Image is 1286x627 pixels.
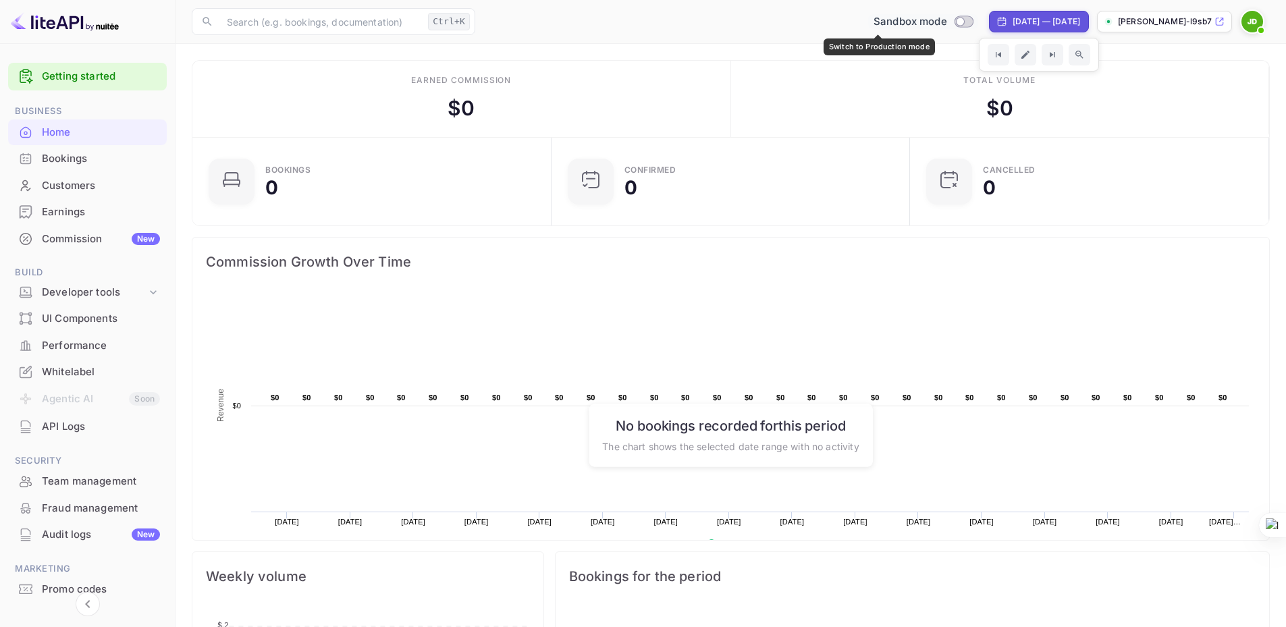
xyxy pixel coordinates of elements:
div: 0 [624,178,637,197]
text: [DATE] [1033,518,1057,526]
text: [DATE] [464,518,489,526]
a: API Logs [8,414,167,439]
input: Search (e.g. bookings, documentation) [219,8,423,35]
img: LiteAPI logo [11,11,119,32]
div: Fraud management [8,495,167,522]
div: 0 [983,178,996,197]
text: $0 [1029,393,1038,402]
text: Revenue [216,389,225,422]
div: $ 0 [986,93,1013,124]
div: Performance [42,338,160,354]
text: $0 [745,393,753,402]
div: Developer tools [8,281,167,304]
div: [DATE] — [DATE] [1013,16,1080,28]
div: UI Components [42,311,160,327]
div: CommissionNew [8,226,167,252]
text: [DATE] [275,518,299,526]
div: Audit logs [42,527,160,543]
text: $0 [1187,393,1196,402]
text: [DATE] [401,518,425,526]
div: Customers [8,173,167,199]
div: Total volume [963,74,1036,86]
div: Switch to Production mode [824,38,935,55]
text: $0 [334,393,343,402]
div: API Logs [42,419,160,435]
a: UI Components [8,306,167,331]
text: [DATE] [907,518,931,526]
text: $0 [776,393,785,402]
text: $0 [492,393,501,402]
button: Edit date range [1015,44,1036,65]
text: Revenue [720,539,755,549]
div: UI Components [8,306,167,332]
div: Promo codes [42,582,160,597]
text: $0 [934,393,943,402]
span: Bookings for the period [569,566,1256,587]
text: $0 [587,393,595,402]
a: Team management [8,468,167,493]
div: Performance [8,333,167,359]
span: Sandbox mode [874,14,947,30]
div: Fraud management [42,501,160,516]
text: $0 [302,393,311,402]
text: [DATE] [969,518,994,526]
div: Customers [42,178,160,194]
button: Collapse navigation [76,592,100,616]
div: Whitelabel [42,364,160,380]
button: Go to next time period [1042,44,1063,65]
text: $0 [650,393,659,402]
text: [DATE] [591,518,615,526]
button: Zoom out time range [1069,44,1090,65]
a: Bookings [8,146,167,171]
text: [DATE] [717,518,741,526]
text: [DATE]… [1209,518,1241,526]
button: Go to previous time period [988,44,1009,65]
text: $0 [524,393,533,402]
div: 0 [265,178,278,197]
div: API Logs [8,414,167,440]
a: Customers [8,173,167,198]
h6: No bookings recorded for this period [602,417,859,433]
div: Promo codes [8,576,167,603]
text: $0 [681,393,690,402]
text: $0 [271,393,279,402]
div: Developer tools [42,285,146,300]
span: Commission Growth Over Time [206,251,1256,273]
div: Confirmed [624,166,676,174]
text: [DATE] [780,518,805,526]
text: $0 [903,393,911,402]
text: $0 [460,393,469,402]
text: $0 [839,393,848,402]
text: $0 [1155,393,1164,402]
text: $0 [1061,393,1069,402]
a: Whitelabel [8,359,167,384]
div: Team management [42,474,160,489]
div: New [132,528,160,541]
span: Build [8,265,167,280]
text: [DATE] [1159,518,1183,526]
text: $0 [713,393,722,402]
div: Team management [8,468,167,495]
div: Getting started [8,63,167,90]
text: $0 [429,393,437,402]
div: Earned commission [411,74,511,86]
span: Weekly volume [206,566,530,587]
div: Bookings [265,166,311,174]
div: Bookings [8,146,167,172]
span: Marketing [8,562,167,576]
a: Fraud management [8,495,167,520]
a: Performance [8,333,167,358]
div: Switch to Production mode [868,14,978,30]
a: Audit logsNew [8,522,167,547]
text: $0 [397,393,406,402]
a: CommissionNew [8,226,167,251]
div: Commission [42,231,160,247]
div: Home [42,125,160,140]
div: Bookings [42,151,160,167]
div: Ctrl+K [428,13,470,30]
a: Promo codes [8,576,167,601]
text: $0 [555,393,564,402]
span: Business [8,104,167,119]
div: Whitelabel [8,359,167,385]
text: $0 [232,402,241,410]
